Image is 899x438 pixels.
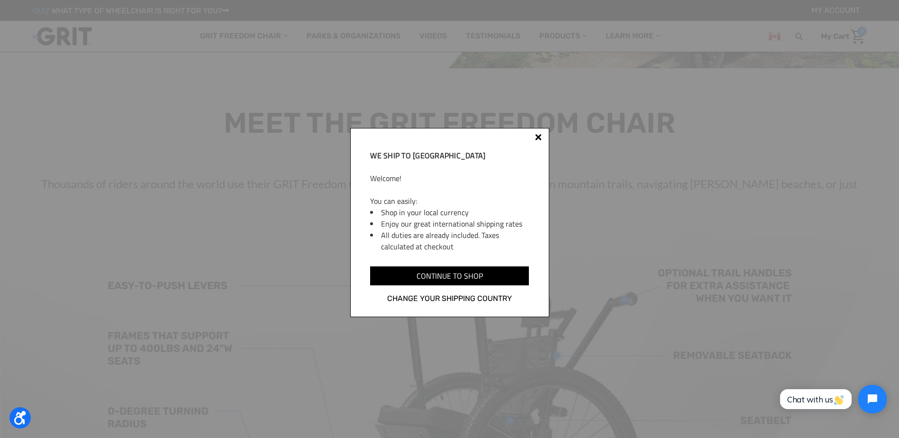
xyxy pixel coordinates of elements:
[159,39,210,48] span: Phone Number
[381,207,528,218] li: Shop in your local currency
[370,150,528,161] h2: We ship to [GEOGRAPHIC_DATA]
[370,195,528,207] p: You can easily:
[381,229,528,252] li: All duties are already included. Taxes calculated at checkout
[770,377,895,421] iframe: Tidio Chat
[370,292,528,305] a: Change your shipping country
[381,218,528,229] li: Enjoy our great international shipping rates
[370,173,528,184] p: Welcome!
[370,266,528,285] input: Continue to shop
